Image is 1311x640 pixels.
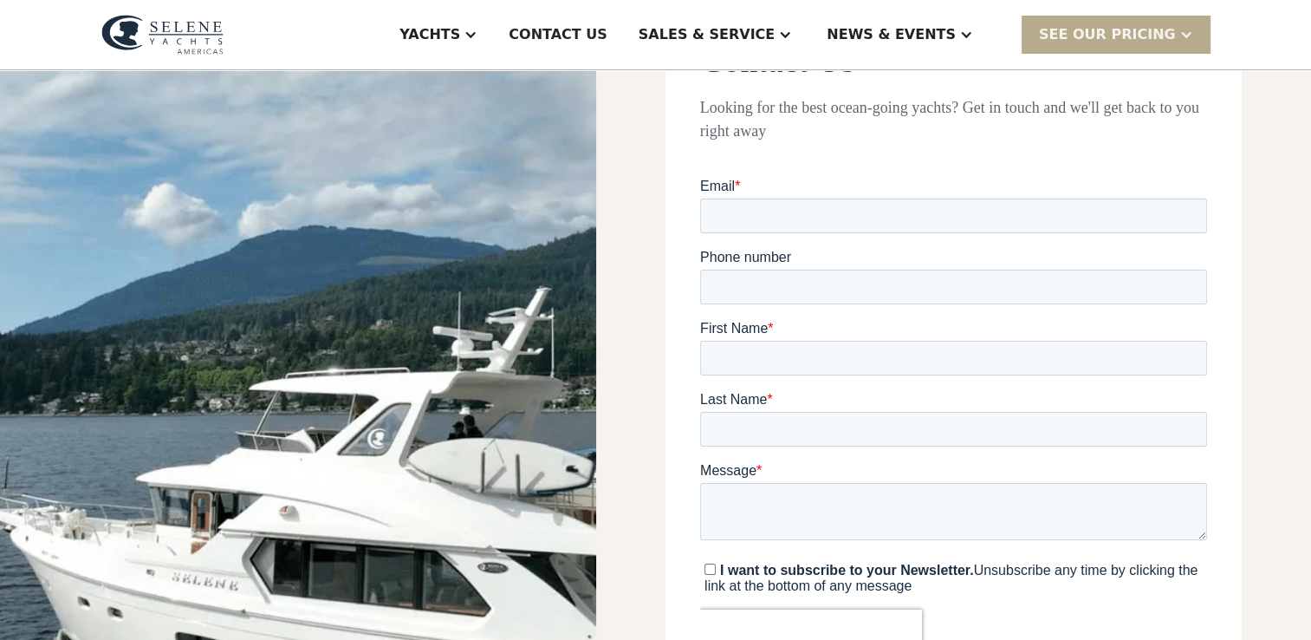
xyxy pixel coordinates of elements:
div: SEE Our Pricing [1022,16,1210,53]
div: Looking for the best ocean-going yachts? Get in touch and we'll get back to you right away [700,96,1207,143]
img: logo [101,15,224,55]
div: SEE Our Pricing [1039,24,1176,45]
div: Yachts [399,24,460,45]
div: News & EVENTS [827,24,956,45]
div: Sales & Service [639,24,775,45]
div: Contact US [509,24,607,45]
